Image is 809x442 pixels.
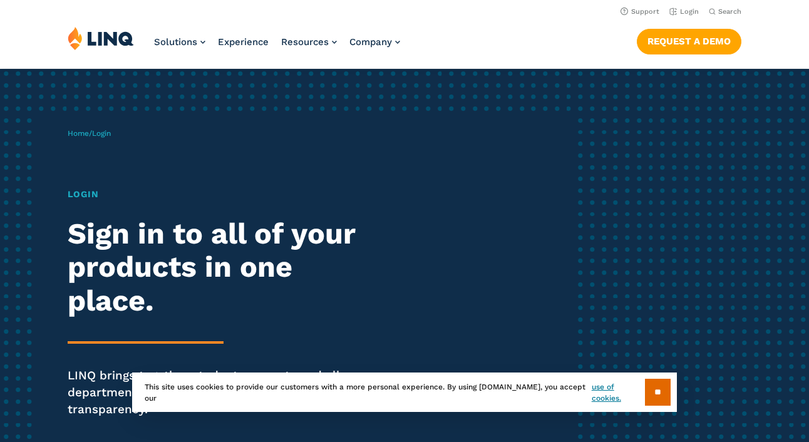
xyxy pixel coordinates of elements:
h2: Sign in to all of your products in one place. [68,217,379,318]
nav: Button Navigation [637,26,741,54]
a: use of cookies. [592,381,645,404]
span: Login [92,129,111,138]
span: Search [718,8,741,16]
a: Support [621,8,659,16]
a: Solutions [154,36,205,48]
span: / [68,129,111,138]
span: Company [349,36,392,48]
span: Resources [281,36,329,48]
img: LINQ | K‑12 Software [68,26,134,50]
a: Request a Demo [637,29,741,54]
a: Experience [218,36,269,48]
h1: Login [68,188,379,202]
a: Home [68,129,89,138]
a: Resources [281,36,337,48]
a: Company [349,36,400,48]
button: Open Search Bar [709,7,741,16]
a: Login [669,8,699,16]
p: LINQ brings together students, parents and all your departments to improve efficiency and transpa... [68,367,379,418]
div: This site uses cookies to provide our customers with a more personal experience. By using [DOMAIN... [132,373,677,412]
span: Solutions [154,36,197,48]
nav: Primary Navigation [154,26,400,68]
